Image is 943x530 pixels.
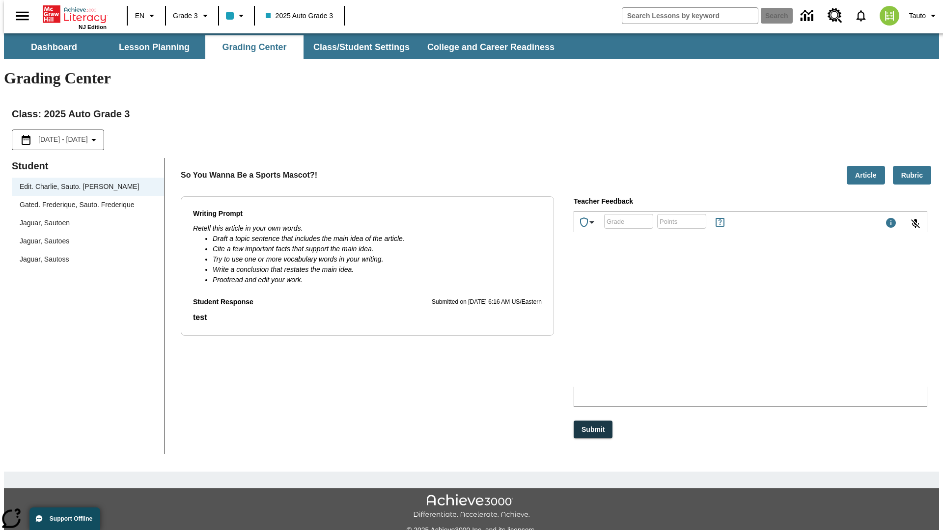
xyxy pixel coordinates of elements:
[222,7,251,25] button: Class color is light blue. Change class color
[12,106,931,122] h2: Class : 2025 Auto Grade 3
[193,209,542,219] p: Writing Prompt
[880,6,899,26] img: avatar image
[574,421,612,439] button: Submit
[43,3,107,30] div: Home
[20,200,156,210] span: Gated. Frederique, Sauto. Frederique
[193,223,542,234] p: Retell this article in your own words.
[822,2,848,29] a: Resource Center, Will open in new tab
[131,7,162,25] button: Language: EN, Select a language
[193,312,542,323] p: Student Response
[909,11,926,21] span: Tauto
[79,24,107,30] span: NJ Edition
[795,2,822,29] a: Data Center
[657,214,706,229] div: Points: Must be equal to or less than 25.
[105,35,203,59] button: Lesson Planning
[12,158,164,174] p: Student
[604,209,653,235] input: Grade: Letters, numbers, %, + and - are allowed.
[4,33,939,59] div: SubNavbar
[574,196,927,207] p: Teacher Feedback
[50,515,92,522] span: Support Offline
[904,212,927,236] button: Click to activate and allow voice recognition
[43,4,107,24] a: Home
[874,3,905,28] button: Select a new avatar
[710,212,730,232] button: Rules for Earning Points and Achievements, Will open in new tab
[193,297,253,308] p: Student Response
[432,297,542,307] p: Submitted on [DATE] 6:16 AM US/Eastern
[181,169,317,181] p: So You Wanna Be a Sports Mascot?!
[213,234,542,244] li: Draft a topic sentence that includes the main idea of the article.
[213,254,542,265] li: Try to use one or more vocabulary words in your writing.
[16,134,100,146] button: Select the date range menu item
[12,232,164,250] div: Jaguar, Sautoes
[12,250,164,268] div: Jaguar, Sautoss
[213,275,542,285] li: Proofread and edit your work.
[38,134,88,145] span: [DATE] - [DATE]
[213,265,542,275] li: Write a conclusion that restates the main idea.
[413,494,530,519] img: Achieve3000 Differentiate Accelerate Achieve
[604,214,653,229] div: Grade: Letters, numbers, %, + and - are allowed.
[20,254,156,265] span: Jaguar, Sautoss
[20,182,156,192] span: Edit. Charlie, Sauto. [PERSON_NAME]
[848,3,874,28] a: Notifications
[12,214,164,232] div: Jaguar, Sautoen
[305,35,417,59] button: Class/Student Settings
[193,312,542,323] p: test
[173,11,198,21] span: Grade 3
[847,166,885,185] button: Article, Will open in new tab
[12,178,164,196] div: Edit. Charlie, Sauto. [PERSON_NAME]
[419,35,562,59] button: College and Career Readiness
[893,166,931,185] button: Rubric, Will open in new tab
[213,244,542,254] li: Cite a few important facts that support the main idea.
[20,236,156,246] span: Jaguar, Sautoes
[8,1,37,30] button: Open side menu
[169,7,215,25] button: Grade: Grade 3, Select a grade
[885,217,897,231] div: Maximum 1000 characters Press Escape to exit toolbar and use left and right arrow keys to access ...
[205,35,304,59] button: Grading Center
[266,11,333,21] span: 2025 Auto Grade 3
[657,209,706,235] input: Points: Must be equal to or less than 25.
[20,218,156,228] span: Jaguar, Sautoen
[29,507,100,530] button: Support Offline
[4,35,563,59] div: SubNavbar
[12,196,164,214] div: Gated. Frederique, Sauto. Frederique
[135,11,144,21] span: EN
[88,134,100,146] svg: Collapse Date Range Filter
[622,8,758,24] input: search field
[4,69,939,87] h1: Grading Center
[5,35,103,59] button: Dashboard
[905,7,943,25] button: Profile/Settings
[574,212,602,232] button: Achievements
